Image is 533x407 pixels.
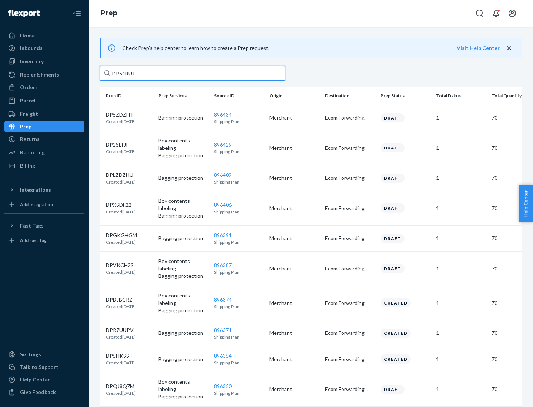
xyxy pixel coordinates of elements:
a: Replenishments [4,69,84,81]
p: Created [DATE] [106,360,136,366]
th: Destination [322,87,378,105]
div: Home [20,32,35,39]
p: Ecom Forwarding [325,329,375,337]
p: Shipping Plan [214,269,264,275]
span: Check Prep's help center to learn how to create a Prep request. [122,45,269,51]
div: Draft [381,264,405,273]
p: Shipping Plan [214,148,264,155]
p: DP2SEFJF [106,141,136,148]
p: Created [DATE] [106,118,136,125]
a: 896406 [214,202,232,208]
div: Add Fast Tag [20,237,47,243]
th: Source ID [211,87,266,105]
a: Settings [4,349,84,360]
div: Orders [20,84,38,91]
p: Bagging protection [158,393,208,400]
button: Visit Help Center [457,44,500,52]
p: 1 [436,205,486,212]
div: Replenishments [20,71,59,78]
div: Talk to Support [20,363,58,371]
p: Created [DATE] [106,148,136,155]
p: Bagging protection [158,114,208,121]
p: Shipping Plan [214,209,264,215]
p: DPDJBCRZ [106,296,136,303]
p: Bagging protection [158,329,208,337]
p: Bagging protection [158,307,208,314]
a: Prep [101,9,117,17]
div: Draft [381,234,405,243]
p: Merchant [269,114,319,121]
p: Merchant [269,205,319,212]
div: Inventory [20,58,44,65]
div: Returns [20,135,40,143]
a: 896387 [214,262,232,268]
p: Merchant [269,144,319,152]
a: Add Fast Tag [4,235,84,246]
p: DPVKCH2S [106,262,136,269]
p: DPLZDZHU [106,171,136,179]
p: Box contents labeling [158,292,208,307]
ol: breadcrumbs [95,3,123,24]
p: Created [DATE] [106,390,136,396]
a: 896391 [214,232,232,238]
p: Bagging protection [158,356,208,363]
div: Draft [381,174,405,183]
div: Created [381,329,411,338]
button: Open account menu [505,6,520,21]
p: Shipping Plan [214,303,264,310]
p: Ecom Forwarding [325,235,375,242]
p: 1 [436,386,486,393]
div: Draft [381,385,405,394]
a: Parcel [4,95,84,107]
a: Orders [4,81,84,93]
a: Billing [4,160,84,172]
a: Freight [4,108,84,120]
p: Created [DATE] [106,269,136,275]
p: Ecom Forwarding [325,299,375,307]
div: Inbounds [20,44,43,52]
img: Flexport logo [8,10,40,17]
div: Integrations [20,186,51,194]
p: Merchant [269,265,319,272]
p: Shipping Plan [214,239,264,245]
button: Integrations [4,184,84,196]
a: Home [4,30,84,41]
p: DPQJ8Q7M [106,383,136,390]
p: DP5ZDZFH [106,111,136,118]
a: Help Center [4,374,84,386]
p: Created [DATE] [106,334,136,340]
div: Draft [381,113,405,122]
div: Give Feedback [20,388,56,396]
p: Shipping Plan [214,118,264,125]
p: 1 [436,299,486,307]
button: Close Navigation [70,6,84,21]
p: Ecom Forwarding [325,205,375,212]
p: Box contents labeling [158,258,208,272]
p: 1 [436,174,486,182]
p: Merchant [269,386,319,393]
p: Shipping Plan [214,334,264,340]
th: Origin [266,87,322,105]
div: Parcel [20,97,36,104]
button: Open Search Box [472,6,487,21]
th: Prep ID [100,87,155,105]
a: 896371 [214,327,232,333]
a: 896350 [214,383,232,389]
div: Draft [381,203,405,213]
div: Add Integration [20,201,53,208]
div: Billing [20,162,35,169]
div: Settings [20,351,41,358]
button: close [506,44,513,52]
a: Inbounds [4,42,84,54]
p: Bagging protection [158,212,208,219]
button: Help Center [519,185,533,222]
a: 896409 [214,172,232,178]
p: DPXSDF22 [106,201,136,209]
p: Box contents labeling [158,197,208,212]
div: Created [381,354,411,364]
p: Merchant [269,299,319,307]
p: 1 [436,235,486,242]
p: 1 [436,265,486,272]
p: Created [DATE] [106,303,136,310]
